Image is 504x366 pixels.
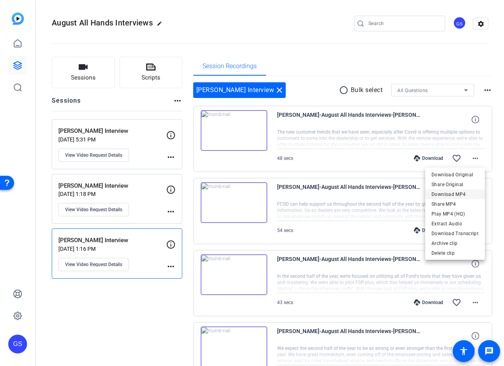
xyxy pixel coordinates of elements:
[431,209,479,219] span: Play MP4 (HQ)
[431,248,479,258] span: Delete clip
[431,170,479,179] span: Download Original
[431,229,479,238] span: Download Transcript
[431,190,479,199] span: Download MP4
[431,180,479,189] span: Share Original
[431,239,479,248] span: Archive clip
[431,219,479,228] span: Extract Audio
[431,199,479,209] span: Share MP4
